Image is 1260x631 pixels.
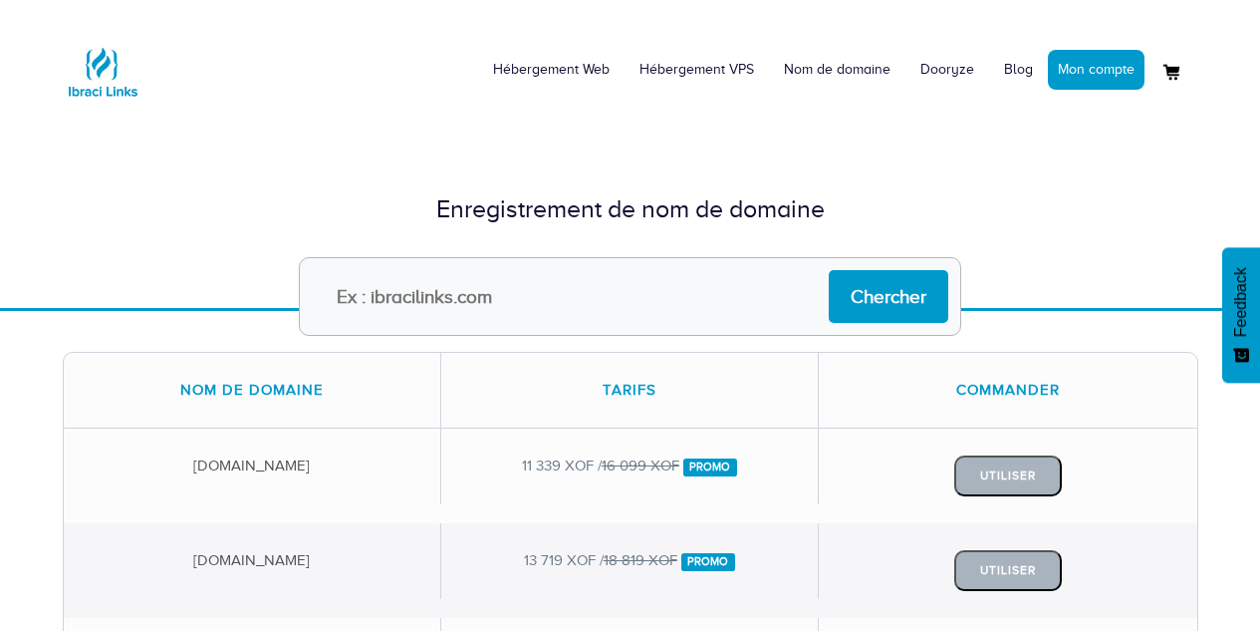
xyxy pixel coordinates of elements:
[64,353,441,428] div: Nom de domaine
[63,15,142,112] a: Logo Ibraci Links
[1222,247,1260,383] button: Feedback - Afficher l’enquête
[602,458,679,473] del: 16 099 XOF
[829,270,948,323] input: Chercher
[1048,50,1144,90] a: Mon compte
[478,40,625,100] a: Hébergement Web
[989,40,1048,100] a: Blog
[64,523,441,598] div: [DOMAIN_NAME]
[441,353,819,428] div: Tarifs
[625,40,769,100] a: Hébergement VPS
[63,191,1198,227] div: Enregistrement de nom de domaine
[905,40,989,100] a: Dooryze
[299,257,961,336] input: Ex : ibracilinks.com
[63,32,142,112] img: Logo Ibraci Links
[769,40,905,100] a: Nom de domaine
[441,523,819,598] div: 13 719 XOF /
[683,459,738,476] span: Promo
[604,552,677,568] del: 18 819 XOF
[1232,267,1250,337] span: Feedback
[954,550,1062,591] button: Utiliser
[441,429,819,503] div: 11 339 XOF /
[819,353,1196,428] div: Commander
[681,553,736,571] span: Promo
[954,456,1062,496] button: Utiliser
[64,429,441,503] div: [DOMAIN_NAME]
